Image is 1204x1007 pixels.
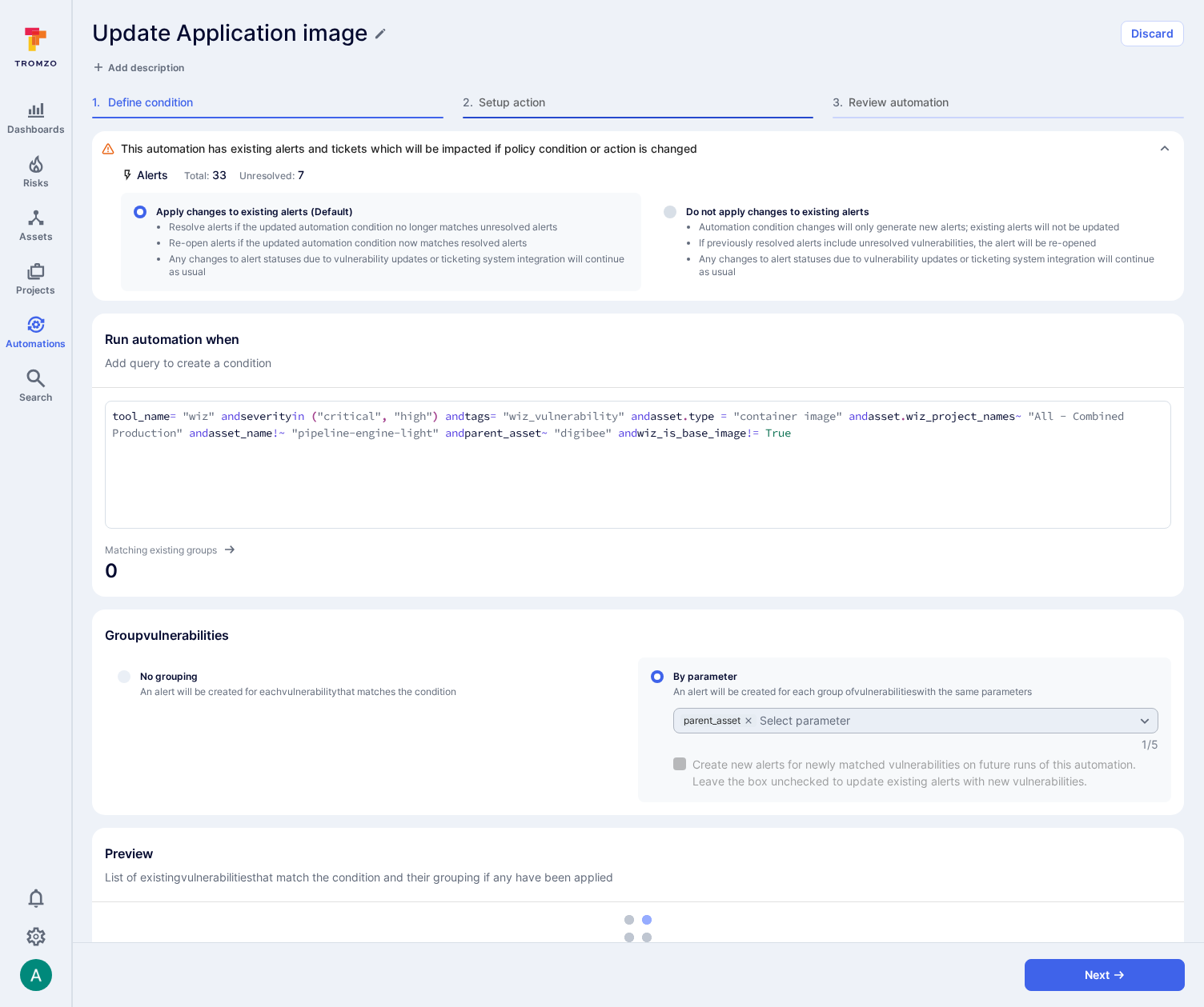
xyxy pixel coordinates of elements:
span: Add query to create a condition [105,355,271,371]
span: By parameter [673,670,1158,682]
span: parent_asset [684,716,740,725]
div: alertResolutionType [121,193,1171,291]
span: Create new alerts for newly matched vulnerabilities on future runs of this automation. Leave the ... [692,756,1158,789]
h2: Group vulnerabilities [105,627,229,643]
span: Dashboards [7,123,65,135]
span: Setup action [479,94,814,110]
span: 3 . [833,94,845,110]
span: An alert will be created for each vulnerability that matches the condition [140,685,456,698]
li: If previously resolved alerts include unresolved vulnerabilities, the alert will be re-opened [699,237,1158,250]
span: No grouping [140,670,456,682]
span: 33 [212,168,227,182]
button: Next [1025,959,1185,991]
span: Matching existing groups [105,544,217,557]
span: Matching counter [105,558,1171,584]
h2: Preview [105,845,613,861]
span: Define condition [108,94,443,110]
h1: Update Application image [92,20,367,46]
span: An alert will be created for each group of vulnerabilities with the same parameters [673,685,1158,698]
img: ACg8ocLSa5mPYBaXNx3eFu_EmspyJX0laNWN7cXOFirfQ7srZveEpg=s96-c [20,959,52,991]
span: 1 /5 [1142,737,1158,753]
span: Unresolved: [239,170,295,182]
span: Alerts [137,167,168,183]
li: Resolve alerts if the updated automation condition no longer matches unresolved alerts [169,221,628,234]
span: Search [19,391,52,403]
button: Expand dropdown [1138,714,1151,727]
div: loading spinner [105,915,1171,942]
span: Projects [16,284,55,296]
div: define_group_by [105,657,1171,802]
button: Add description [92,59,184,75]
div: Arjan Dehar [20,959,52,991]
li: Any changes to alert statuses due to vulnerability updates or ticketing system integration will c... [699,253,1158,278]
span: Total: [184,170,209,182]
textarea: Add condition [112,408,1164,442]
span: Apply changes to existing alerts (Default) [156,206,628,218]
span: This automation has existing alerts and tickets which will be impacted if policy condition or act... [121,141,697,157]
button: By parameterAn alert will be created for each group ofvulnerabilitieswith the same parametersgrou... [760,714,1135,727]
li: Any changes to alert statuses due to vulnerability updates or ticketing system integration will c... [169,253,628,278]
span: Do not apply changes to existing alerts [686,206,1158,218]
span: Assets [19,230,53,242]
button: Edit title [374,27,387,40]
span: 1 . [92,94,105,110]
div: Select parameter [760,714,850,727]
span: Risks [23,177,49,189]
button: Discard [1121,21,1184,46]
span: Automations [6,338,66,350]
span: List of existing vulnerabilities that match the condition and their grouping if any have been app... [105,869,613,885]
li: Re-open alerts if the updated automation condition now matches resolved alerts [169,237,628,250]
span: 2 . [463,94,476,110]
span: Add description [108,62,184,74]
div: grouping parameters [673,708,1158,733]
li: Automation condition changes will only generate new alerts; existing alerts will not be updated [699,221,1158,234]
span: Review automation [849,94,1184,110]
h2: Run automation when [105,331,271,347]
div: parent_asset [680,714,757,727]
span: 7 [298,168,304,182]
img: Loading... [624,915,652,942]
div: This automation has existing alerts and tickets which will be impacted if policy condition or act... [102,141,1171,157]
